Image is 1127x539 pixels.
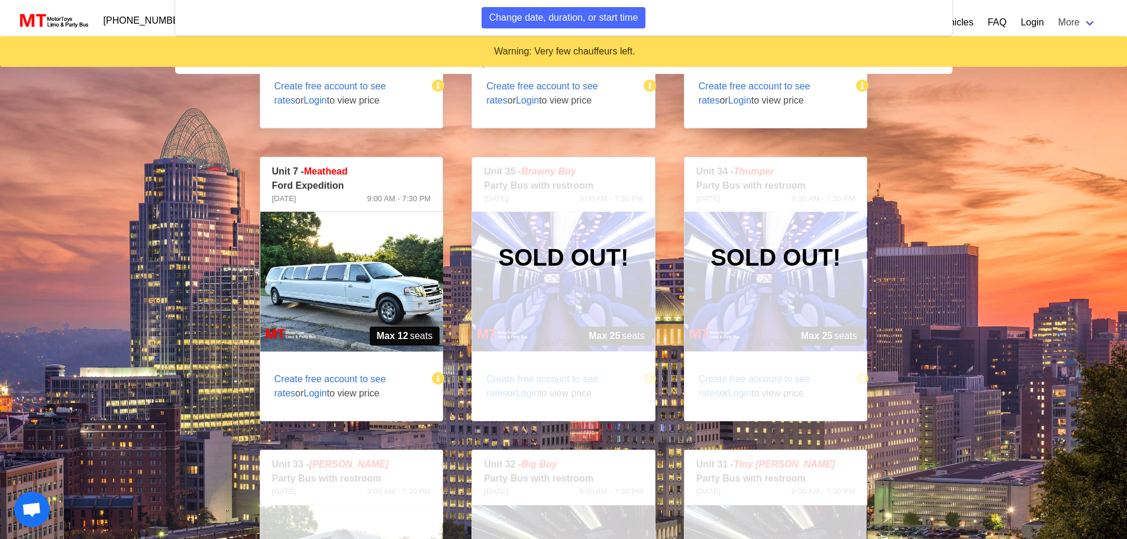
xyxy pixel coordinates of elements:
span: or to view price [260,65,434,122]
a: Vehicles [938,15,974,30]
img: 34%2002.jpg [684,212,867,351]
span: 9:00 AM - 7:30 PM [367,193,431,205]
span: Login [728,95,751,105]
strong: Max 12 [377,329,408,343]
a: Login [1021,15,1044,30]
span: or to view price [472,65,645,122]
span: or to view price [684,65,858,122]
span: Login [303,388,327,398]
span: or to view price [260,358,434,415]
a: [PHONE_NUMBER] [96,9,196,33]
a: More [1051,11,1103,34]
div: Open chat [14,492,50,527]
span: Create free account to see rates [275,81,386,105]
span: Create free account to see rates [275,374,386,398]
span: Change date, duration, or start time [489,11,638,25]
span: seats [370,327,440,346]
img: 07%2001.jpg [260,212,443,351]
button: Change date, duration, or start time [482,7,646,28]
a: FAQ [987,15,1006,30]
span: Login [516,95,539,105]
div: Warning: Very few chauffeurs left. [9,45,1120,58]
span: Meathead [304,166,348,176]
span: [DATE] [272,193,296,205]
p: Unit 7 - [272,164,431,179]
span: Login [303,95,327,105]
span: Create free account to see rates [699,81,810,105]
img: MotorToys Logo [17,12,89,29]
span: Create free account to see rates [486,81,598,105]
p: Ford Expedition [272,179,431,193]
